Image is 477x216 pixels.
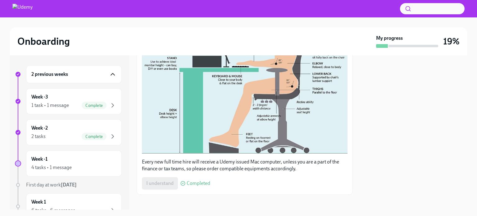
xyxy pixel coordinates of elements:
h6: Week 1 [31,199,46,205]
h3: 19% [443,36,460,47]
p: Every new full time hire will receive a Udemy issued Mac computer, unless you are a part of the f... [142,159,348,172]
span: Complete [82,103,107,108]
strong: My progress [376,35,403,42]
img: Udemy [12,4,33,14]
span: First day at work [26,182,77,188]
div: 1 task • 1 message [31,102,69,109]
a: Week -31 task • 1 messageComplete [15,88,122,114]
h6: 2 previous weeks [31,71,68,78]
span: Completed [187,181,210,186]
h2: Onboarding [17,35,70,48]
div: 4 tasks • 1 message [31,164,72,171]
h6: Week -1 [31,156,48,163]
a: First day at work[DATE] [15,182,122,188]
h6: Week -3 [31,94,48,100]
div: 2 previous weeks [26,65,122,83]
h6: Week -2 [31,125,48,131]
strong: [DATE] [61,182,77,188]
a: Week -22 tasksComplete [15,119,122,145]
span: Complete [82,134,107,139]
a: Week -14 tasks • 1 message [15,150,122,177]
div: 6 tasks • 6 messages [31,207,75,214]
div: 2 tasks [31,133,46,140]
